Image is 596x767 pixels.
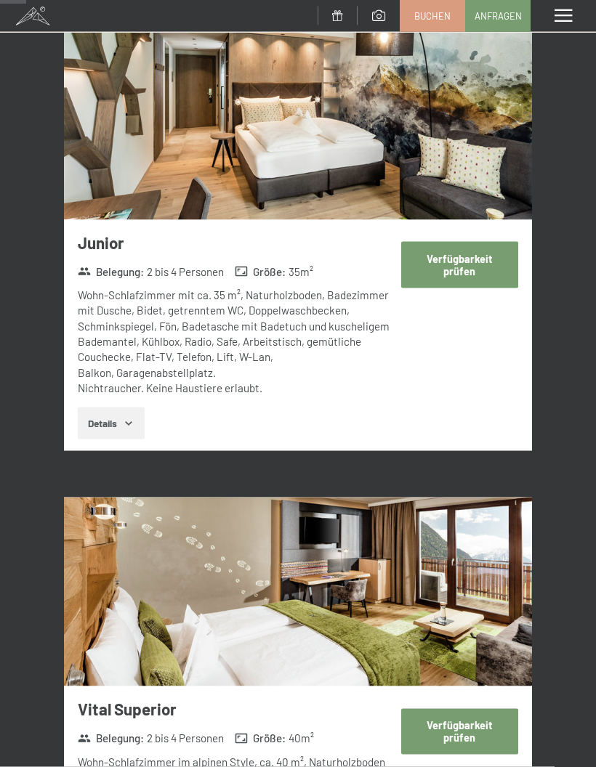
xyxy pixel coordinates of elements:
button: Verfügbarkeit prüfen [401,242,518,288]
h3: Vital Superior [78,698,391,721]
div: Wohn-Schlafzimmer mit ca. 35 m², Naturholzboden, Badezimmer mit Dusche, Bidet, getrenntem WC, Dop... [78,288,391,396]
img: mss_renderimg.php [64,31,532,220]
span: 35 m² [289,264,313,280]
span: 40 m² [289,731,314,746]
strong: Belegung : [78,731,144,746]
strong: Größe : [235,264,286,280]
strong: Größe : [235,731,286,746]
a: Buchen [400,1,464,31]
button: Verfügbarkeit prüfen [401,709,518,755]
span: 2 bis 4 Personen [147,264,224,280]
span: 2 bis 4 Personen [147,731,224,746]
span: Buchen [414,9,451,23]
img: mss_renderimg.php [64,498,532,687]
a: Anfragen [466,1,530,31]
button: Details [78,407,144,439]
span: Anfragen [475,9,522,23]
h3: Junior [78,232,391,254]
strong: Belegung : [78,264,144,280]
